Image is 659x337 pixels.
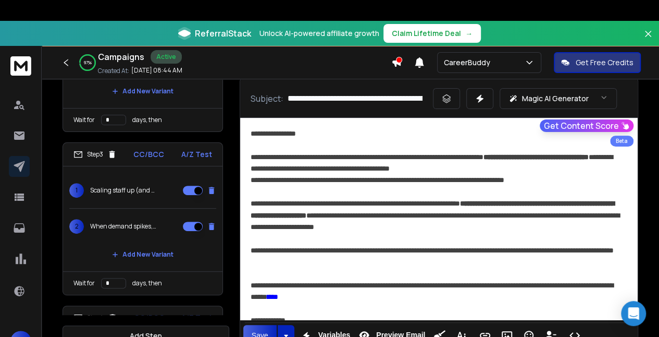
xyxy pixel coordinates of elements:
[73,313,117,322] div: Step 4
[610,136,633,147] div: Beta
[73,150,117,159] div: Step 3
[104,244,182,265] button: Add New Variant
[104,81,182,102] button: Add New Variant
[131,66,182,75] p: [DATE] 08:44 AM
[63,142,223,295] li: Step3CC/BCCA/Z Test1Scaling staff up (and down) without the payroll burden2When demand spikes, do...
[98,51,144,63] h1: Campaigns
[641,27,655,52] button: Close banner
[621,301,646,326] div: Open Intercom Messenger
[522,93,589,104] p: Magic AI Generator
[251,92,283,105] p: Subject:
[195,27,251,40] span: ReferralStack
[540,119,633,132] button: Get Content Score
[181,312,212,323] p: A/Z Test
[181,149,212,160] p: A/Z Test
[500,88,617,109] button: Magic AI Generator
[90,222,157,231] p: When demand spikes, does {{companyName}} have the people to deliver?
[84,59,92,66] p: 97 %
[69,183,84,198] span: 1
[132,116,162,124] p: days, then
[90,186,157,195] p: Scaling staff up (and down) without the payroll burden
[444,57,494,68] p: CareerBuddy
[73,279,95,287] p: Wait for
[259,28,379,39] p: Unlock AI-powered affiliate growth
[98,67,129,75] p: Created At:
[151,50,182,64] div: Active
[576,57,633,68] p: Get Free Credits
[134,312,165,323] p: CC/BCC
[132,279,162,287] p: days, then
[133,149,164,160] p: CC/BCC
[73,116,95,124] p: Wait for
[69,219,84,234] span: 2
[554,52,641,73] button: Get Free Credits
[465,28,473,39] span: →
[383,24,481,43] button: Claim Lifetime Deal→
